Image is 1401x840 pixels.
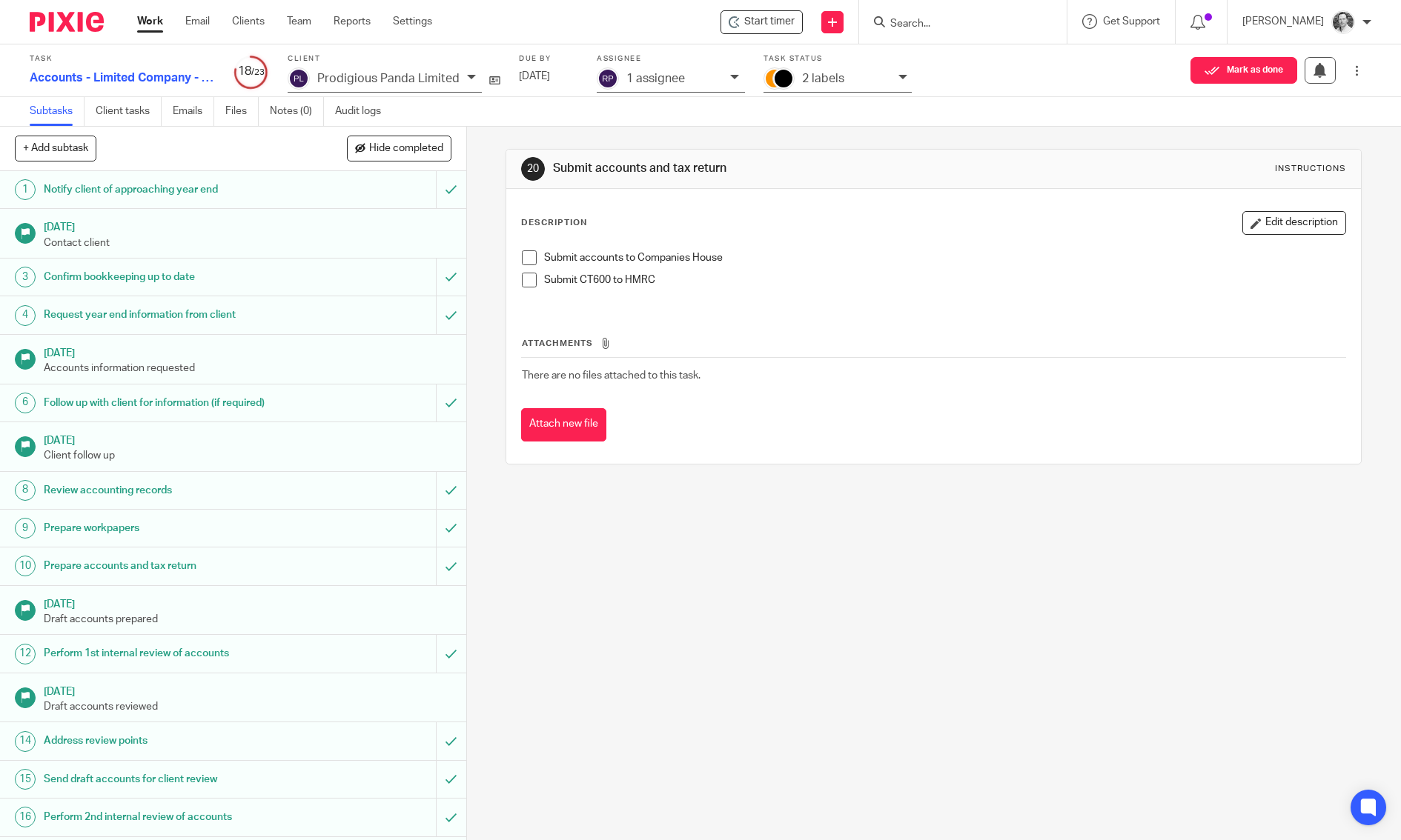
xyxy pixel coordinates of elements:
[44,479,296,501] h1: Review accounting records
[270,97,324,126] a: Notes (0)
[44,730,296,752] h1: Address review points
[44,216,451,235] h1: [DATE]
[521,217,587,229] p: Description
[44,266,296,288] h1: Confirm bookkeeping up to date
[15,480,36,501] div: 8
[519,54,578,64] label: Due by
[30,97,85,126] a: Subtasks
[233,63,269,80] div: 18
[764,54,912,64] label: Task status
[544,250,1345,265] p: Submit accounts to Companies House
[30,54,215,64] label: Task
[744,14,795,30] span: Start timer
[334,14,371,29] a: Reports
[44,392,296,414] h1: Follow up with client for information (if required)
[15,518,36,539] div: 9
[597,54,745,64] label: Assignee
[44,448,451,463] p: Client follow up
[44,642,296,664] h1: Perform 1st internal review of accounts
[519,71,550,81] span: [DATE]
[393,14,432,29] a: Settings
[44,768,296,790] h1: Send draft accounts for client review
[288,67,310,90] img: svg%3E
[1242,14,1324,29] p: [PERSON_NAME]
[1275,163,1346,175] div: Instructions
[15,644,36,664] div: 12
[522,370,700,381] span: There are no files attached to this task.
[15,731,36,752] div: 14
[15,393,36,413] div: 6
[44,304,296,326] h1: Request year end information from client
[369,143,443,155] span: Hide completed
[1242,211,1346,235] button: Edit description
[44,612,451,627] p: Draft accounts prepared
[889,18,1022,31] input: Search
[44,806,296,828] h1: Perform 2nd internal review of accounts
[173,97,214,126] a: Emails
[15,807,36,827] div: 16
[96,97,162,126] a: Client tasks
[522,339,593,347] span: Attachments
[185,14,210,29] a: Email
[251,68,265,76] small: /23
[44,699,451,714] p: Draft accounts reviewed
[15,769,36,790] div: 15
[597,67,619,90] img: svg%3E
[802,72,844,85] p: 2 labels
[15,179,36,200] div: 1
[553,161,966,176] h1: Submit accounts and tax return
[521,408,606,441] button: Attach new file
[44,593,451,612] h1: [DATE]
[721,10,803,34] div: Prodigious Panda Limited - Accounts - Limited Company - 2025
[335,97,392,126] a: Audit logs
[1103,16,1160,27] span: Get Support
[287,14,311,29] a: Team
[44,342,451,361] h1: [DATE]
[347,136,451,161] button: Hide completed
[15,267,36,287] div: 3
[225,97,259,126] a: Files
[288,54,500,64] label: Client
[44,361,451,376] p: Accounts information requested
[44,555,296,577] h1: Prepare accounts and tax return
[30,12,104,32] img: Pixie
[44,179,296,201] h1: Notify client of approaching year end
[44,430,451,448] h1: [DATE]
[44,681,451,699] h1: [DATE]
[317,72,460,85] p: Prodigious Panda Limited
[232,14,265,29] a: Clients
[137,14,163,29] a: Work
[1190,57,1297,84] button: Mark as done
[44,236,451,250] p: Contact client
[626,72,685,85] p: 1 assignee
[15,136,96,161] button: + Add subtask
[1227,65,1283,76] span: Mark as done
[15,305,36,326] div: 4
[15,556,36,576] div: 10
[521,157,545,181] div: 20
[1331,10,1355,34] img: Rod%202%20Small.jpg
[44,517,296,539] h1: Prepare workpapers
[544,273,1345,287] p: Submit CT600 to HMRC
